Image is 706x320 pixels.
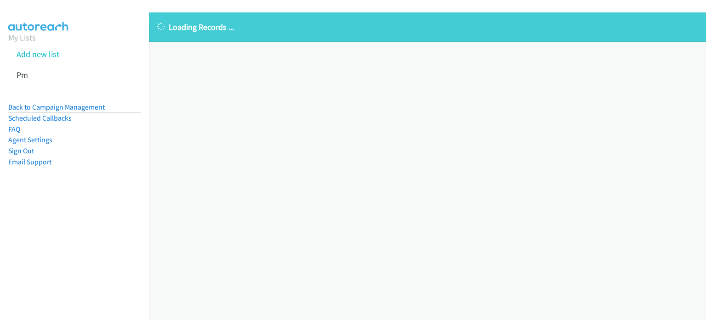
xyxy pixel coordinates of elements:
[17,49,59,59] a: Add new list
[157,21,698,33] p: Loading Records ...
[680,126,706,193] iframe: Resource Center
[8,103,105,111] a: Back to Campaign Management
[8,146,34,155] a: Sign Out
[8,125,20,134] a: FAQ
[8,114,72,122] a: Scheduled Callbacks
[8,135,52,144] a: Agent Settings
[17,70,28,80] a: Pm
[630,280,699,313] iframe: Checklist
[8,32,36,43] a: My Lists
[8,157,51,166] a: Email Support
